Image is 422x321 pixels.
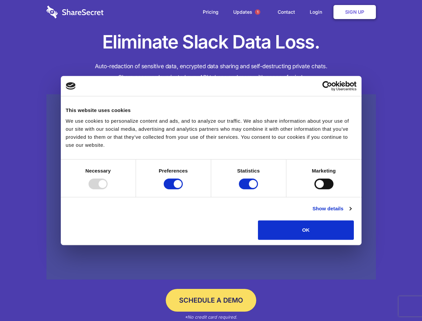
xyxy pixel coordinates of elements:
div: We use cookies to personalize content and ads, and to analyze our traffic. We also share informat... [66,117,357,149]
button: OK [258,220,354,240]
a: Schedule a Demo [166,289,256,312]
em: *No credit card required. [185,314,237,320]
h4: Auto-redaction of sensitive data, encrypted data sharing and self-destructing private chats. Shar... [46,61,376,83]
img: logo-wordmark-white-trans-d4663122ce5f474addd5e946df7df03e33cb6a1c49d2221995e7729f52c070b2.svg [46,6,104,18]
strong: Statistics [237,168,260,174]
strong: Marketing [312,168,336,174]
span: 1 [255,9,260,15]
strong: Preferences [159,168,188,174]
a: Usercentrics Cookiebot - opens in a new window [298,81,357,91]
img: logo [66,82,76,90]
a: Wistia video thumbnail [46,94,376,280]
a: Contact [271,2,302,22]
a: Show details [312,205,351,213]
a: Login [303,2,332,22]
a: Sign Up [333,5,376,19]
div: This website uses cookies [66,106,357,114]
a: Pricing [196,2,225,22]
h1: Eliminate Slack Data Loss. [46,30,376,54]
strong: Necessary [86,168,111,174]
